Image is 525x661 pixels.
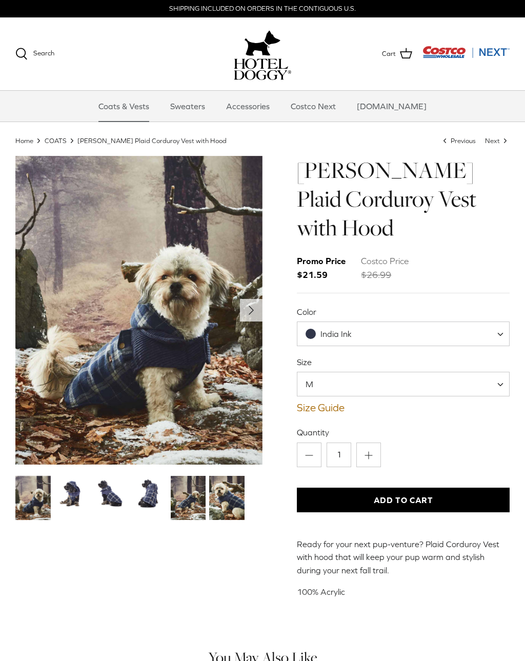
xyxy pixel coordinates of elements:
span: $21.59 [297,254,356,282]
div: Promo Price [297,254,346,268]
span: Search [33,49,54,57]
a: Thumbnail Link [209,476,245,520]
a: Coats & Vests [89,91,158,122]
a: Show Gallery [15,156,262,465]
a: Thumbnail Link [15,476,51,520]
nav: Breadcrumbs [15,136,510,146]
p: Ready for your next pup-venture? Plaid Corduroy Vest with hood that will keep your pup warm and s... [297,538,510,577]
span: India Ink [297,322,510,346]
span: Previous [451,136,476,144]
a: Thumbnail Link [54,476,90,511]
a: [PERSON_NAME] Plaid Corduroy Vest with Hood [77,136,227,144]
a: Visit Costco Next [422,52,510,60]
a: Size Guide [297,402,510,414]
label: Size [297,356,510,368]
a: Costco Next [281,91,345,122]
button: Next [240,299,262,322]
img: hoteldoggy.com [245,28,280,58]
a: Next [485,136,510,144]
a: Search [15,48,54,60]
a: Home [15,136,33,144]
label: Quantity [297,427,510,438]
div: Costco Price [361,254,409,268]
s: $26.99 [361,270,391,280]
span: India Ink [320,329,352,338]
span: M [297,378,334,390]
img: hoteldoggycom [234,58,291,80]
a: hoteldoggy.com hoteldoggycom [234,28,291,80]
a: COATS [45,136,67,144]
a: Cart [382,47,412,61]
a: Previous [441,136,477,144]
img: Costco Next [422,46,510,58]
span: Cart [382,49,396,59]
span: M [297,372,510,396]
span: Next [485,136,500,144]
a: Sweaters [161,91,214,122]
a: Thumbnail Link [171,476,206,520]
input: Quantity [327,443,351,467]
a: Thumbnail Link [132,476,167,511]
a: Accessories [217,91,279,122]
span: India Ink [297,329,372,339]
label: Color [297,306,510,317]
a: [DOMAIN_NAME] [348,91,436,122]
button: Add to Cart [297,488,510,512]
a: Thumbnail Link [93,476,128,511]
h1: [PERSON_NAME] Plaid Corduroy Vest with Hood [297,156,510,243]
p: 100% Acrylic [297,586,510,599]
